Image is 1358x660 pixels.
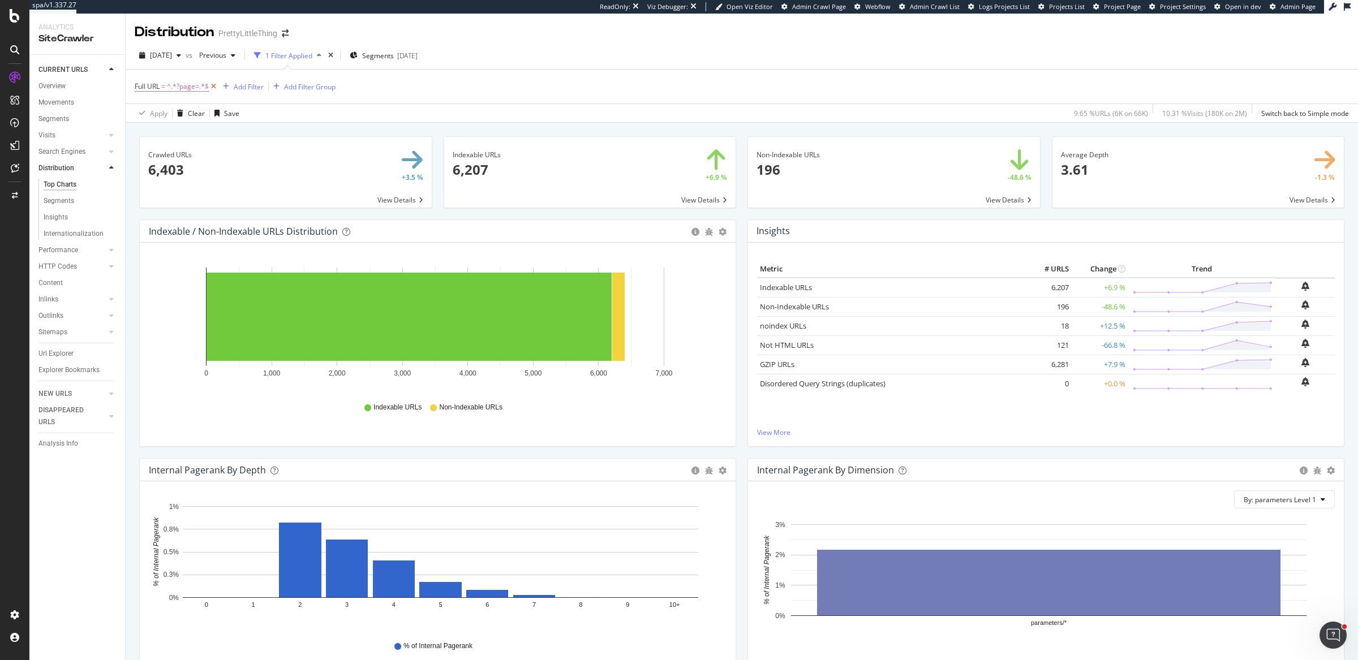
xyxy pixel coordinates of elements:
[775,521,785,529] text: 3%
[757,464,894,476] div: Internal Pagerank By Dimension
[1072,278,1128,297] td: +6.9 %
[326,50,336,61] div: times
[1072,261,1128,278] th: Change
[1031,620,1067,627] text: parameters/*
[38,277,63,289] div: Content
[362,51,394,61] span: Segments
[150,109,167,118] div: Apply
[1225,2,1261,11] span: Open in dev
[38,438,117,450] a: Analysis Info
[44,212,117,223] a: Insights
[1261,109,1349,118] div: Switch back to Simple mode
[38,80,117,92] a: Overview
[169,503,179,511] text: 1%
[775,581,785,589] text: 1%
[760,359,794,369] a: GZIP URLs
[135,46,186,64] button: [DATE]
[1072,374,1128,393] td: +0.0 %
[757,517,1330,649] div: A chart.
[781,2,846,11] a: Admin Crawl Page
[38,404,96,428] div: DISAPPEARED URLS
[169,594,179,602] text: 0%
[760,282,812,292] a: Indexable URLs
[705,467,713,474] div: bug
[691,467,699,474] div: circle-info
[161,81,165,91] span: =
[38,130,55,141] div: Visits
[186,50,195,60] span: vs
[760,321,806,331] a: noindex URLs
[152,517,160,586] text: % of Internal Pagerank
[854,2,891,11] a: Webflow
[173,104,205,122] button: Clear
[979,2,1030,11] span: Logs Projects List
[1320,622,1347,649] iframe: Intercom live chat
[1214,2,1261,11] a: Open in dev
[590,369,607,377] text: 6,000
[1026,374,1072,393] td: 0
[38,244,106,256] a: Performance
[760,378,886,389] a: Disordered Query Strings (duplicates)
[1257,104,1349,122] button: Switch back to Simple mode
[1026,261,1072,278] th: # URLS
[1301,300,1309,309] div: bell-plus
[525,369,542,377] text: 5,000
[760,340,814,350] a: Not HTML URLs
[263,369,280,377] text: 1,000
[150,50,172,60] span: 2025 Sep. 12th
[1300,467,1308,474] div: circle-info
[298,602,302,609] text: 2
[135,23,214,42] div: Distribution
[705,228,713,236] div: bug
[38,130,106,141] a: Visits
[394,369,411,377] text: 3,000
[38,438,78,450] div: Analysis Info
[282,29,289,37] div: arrow-right-arrow-left
[403,641,472,651] span: % of Internal Pagerank
[38,32,116,45] div: SiteCrawler
[439,403,502,412] span: Non-Indexable URLs
[715,2,773,11] a: Open Viz Editor
[195,46,240,64] button: Previous
[763,535,771,605] text: % of Internal Pagerank
[44,195,117,207] a: Segments
[38,162,74,174] div: Distribution
[149,499,721,631] div: A chart.
[1313,467,1321,474] div: bug
[373,403,422,412] span: Indexable URLs
[691,228,699,236] div: circle-info
[1026,335,1072,355] td: 121
[38,97,117,109] a: Movements
[135,104,167,122] button: Apply
[164,525,179,533] text: 0.8%
[899,2,960,11] a: Admin Crawl List
[234,82,264,92] div: Add Filter
[579,602,583,609] text: 8
[1072,297,1128,316] td: -48.6 %
[1026,278,1072,297] td: 6,207
[38,388,106,400] a: NEW URLS
[44,195,74,207] div: Segments
[204,369,208,377] text: 0
[38,404,106,428] a: DISAPPEARED URLS
[345,46,422,64] button: Segments[DATE]
[38,97,74,109] div: Movements
[38,388,72,400] div: NEW URLS
[1327,467,1335,474] div: gear
[792,2,846,11] span: Admin Crawl Page
[205,602,208,609] text: 0
[224,109,239,118] div: Save
[188,109,205,118] div: Clear
[757,223,790,239] h4: Insights
[38,113,69,125] div: Segments
[38,277,117,289] a: Content
[38,64,88,76] div: CURRENT URLS
[38,162,106,174] a: Distribution
[38,294,58,305] div: Inlinks
[910,2,960,11] span: Admin Crawl List
[38,146,85,158] div: Search Engines
[38,326,67,338] div: Sitemaps
[265,51,312,61] div: 1 Filter Applied
[38,348,117,360] a: Url Explorer
[38,348,74,360] div: Url Explorer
